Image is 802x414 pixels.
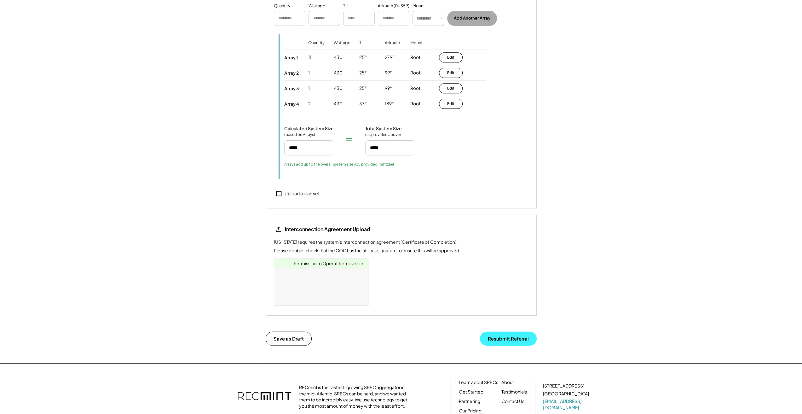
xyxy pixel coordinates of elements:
[543,398,590,411] a: [EMAIL_ADDRESS][DOMAIN_NAME]
[385,85,392,91] div: 99°
[413,3,425,9] div: Mount
[480,331,537,346] button: Resubmit Referral
[308,54,311,61] div: 11
[285,190,320,197] div: Upload a plan set
[385,101,394,107] div: 189°
[308,40,325,54] div: Quantity
[439,68,463,78] button: Edit
[284,55,298,60] div: Array 1
[501,379,514,386] a: About
[284,162,394,167] div: Arrays add up to the overall system size you provided. Yahtzee!
[459,379,498,386] a: Learn about SRECs
[274,239,458,245] div: [US_STATE] requires the system's interconnection agreement (Certificate of Completion).
[334,54,343,61] div: 430
[274,247,460,254] div: Please double-check that the COC has the utility's signature to ensure this will be approved.
[501,389,527,395] a: Testimonials
[359,70,367,76] div: 25°
[410,70,421,76] div: Roof
[284,70,299,76] div: Array 2
[459,389,483,395] a: Get Started
[378,3,409,9] div: Azimuth (0-359)
[543,383,584,389] div: [STREET_ADDRESS]
[359,54,367,61] div: 25°
[543,391,589,397] div: [GEOGRAPHIC_DATA]
[439,83,463,93] button: Edit
[334,70,343,76] div: 430
[385,40,400,54] div: Azimuth
[309,3,325,9] div: Wattage
[294,260,349,266] a: Permission to Operate.pdf
[343,3,349,9] div: Tilt
[447,11,497,26] button: Add Another Array
[284,132,316,137] div: (based on Arrays)
[459,408,482,414] a: Our Pricing
[337,259,366,268] a: Remove file
[365,132,401,137] div: (as provided above)
[410,54,421,61] div: Roof
[284,101,299,107] div: Array 4
[365,125,402,131] div: Total System Size
[459,398,480,405] a: Partnering
[439,52,463,62] button: Edit
[284,85,299,91] div: Array 3
[266,331,312,346] button: Save as Draft
[501,398,524,405] a: Contact Us
[308,101,311,107] div: 2
[410,40,423,54] div: Mount
[410,85,421,91] div: Roof
[334,85,343,91] div: 430
[299,384,411,409] div: RECmint is the fastest-growing SREC aggregator in the mid-Atlantic. SRECs can be hard, and we wan...
[439,99,463,109] button: Edit
[359,85,367,91] div: 25°
[285,226,370,233] div: Interconnection Agreement Upload
[334,40,350,54] div: Wattage
[308,85,310,91] div: 1
[284,125,334,131] div: Calculated System Size
[410,101,421,107] div: Roof
[308,70,310,76] div: 1
[359,40,365,54] div: Tilt
[385,54,395,61] div: 279°
[238,386,291,408] img: recmint-logotype%403x.png
[334,101,343,107] div: 430
[274,3,290,9] div: Quantity
[385,70,392,76] div: 99°
[359,101,367,107] div: 37°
